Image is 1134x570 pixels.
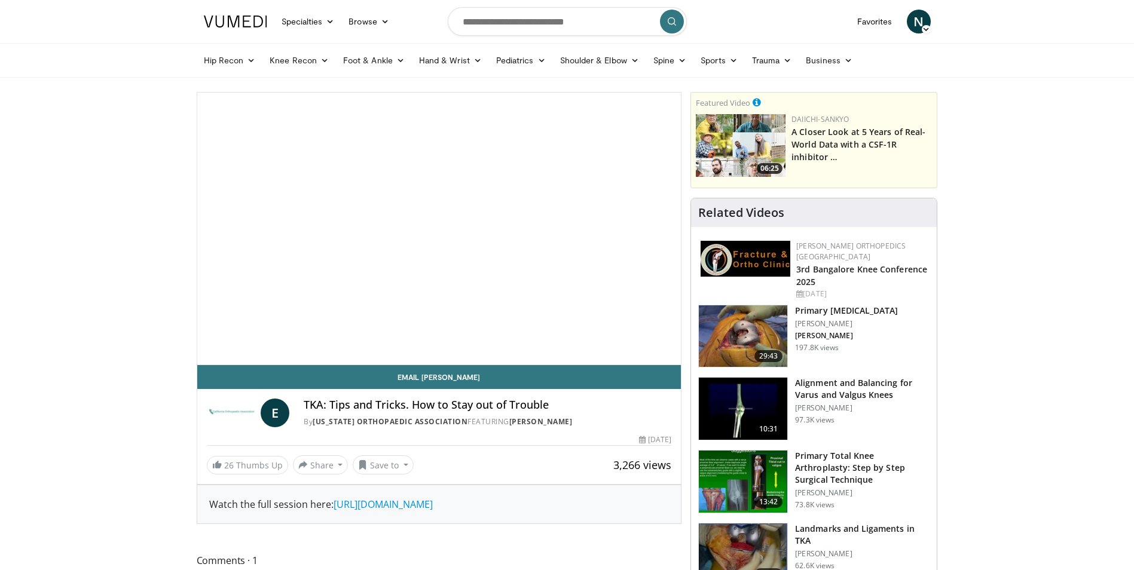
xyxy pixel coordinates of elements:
span: 26 [224,459,234,471]
a: E [261,399,289,427]
span: Comments 1 [197,553,682,568]
h4: TKA: Tips and Tricks. How to Stay out of Trouble [304,399,671,412]
a: A Closer Look at 5 Years of Real-World Data with a CSF-1R inhibitor … [791,126,925,163]
div: [DATE] [796,289,927,299]
a: 3rd Bangalore Knee Conference 2025 [796,263,927,287]
video-js: Video Player [197,93,681,365]
a: Daiichi-Sankyo [791,114,849,124]
img: VuMedi Logo [204,16,267,27]
img: California Orthopaedic Association [207,399,256,427]
p: 73.8K views [795,500,835,510]
a: 13:42 Primary Total Knee Arthroplasty: Step by Step Surgical Technique [PERSON_NAME] 73.8K views [698,450,930,513]
button: Share [293,455,349,474]
span: 13:42 [754,496,783,508]
span: 10:31 [754,423,783,435]
a: Knee Recon [262,48,336,72]
div: Watch the full session here: [209,497,670,511]
a: Hip Recon [197,48,263,72]
p: 97.3K views [795,415,835,425]
a: Foot & Ankle [336,48,412,72]
a: 29:43 Primary [MEDICAL_DATA] [PERSON_NAME] [PERSON_NAME] 197.8K views [698,305,930,368]
span: 06:25 [757,163,783,174]
img: 38523_0000_3.png.150x105_q85_crop-smart_upscale.jpg [699,378,787,440]
h3: Landmarks and Ligaments in TKA [795,523,930,547]
div: By FEATURING [304,416,671,427]
p: [PERSON_NAME] [795,488,930,498]
a: Browse [341,10,396,33]
img: 93c22cae-14d1-47f0-9e4a-a244e824b022.png.150x105_q85_crop-smart_upscale.jpg [696,114,785,177]
p: [PERSON_NAME] [795,403,930,413]
img: 1ab50d05-db0e-42c7-b700-94c6e0976be2.jpeg.150x105_q85_autocrop_double_scale_upscale_version-0.2.jpg [701,241,790,277]
a: 26 Thumbs Up [207,456,288,474]
div: [DATE] [639,434,671,445]
a: [US_STATE] Orthopaedic Association [313,416,467,427]
button: Save to [353,455,414,474]
a: Favorites [850,10,900,33]
a: N [907,10,931,33]
p: 197.8K views [795,343,839,353]
span: 29:43 [754,350,783,362]
a: 06:25 [696,114,785,177]
span: 3,266 views [613,458,671,472]
a: Sports [693,48,745,72]
a: 10:31 Alignment and Balancing for Varus and Valgus Knees [PERSON_NAME] 97.3K views [698,377,930,440]
h3: Alignment and Balancing for Varus and Valgus Knees [795,377,930,401]
img: 297061_3.png.150x105_q85_crop-smart_upscale.jpg [699,305,787,367]
a: Trauma [745,48,799,72]
a: Spine [646,48,693,72]
a: Email [PERSON_NAME] [197,365,681,389]
a: Pediatrics [489,48,553,72]
p: [PERSON_NAME] [795,549,930,559]
h3: Primary Total Knee Arthroplasty: Step by Step Surgical Technique [795,450,930,486]
a: Hand & Wrist [412,48,489,72]
a: [PERSON_NAME] Orthopedics [GEOGRAPHIC_DATA] [796,241,906,262]
a: Business [799,48,860,72]
p: [PERSON_NAME] [795,319,898,329]
a: Specialties [274,10,342,33]
img: oa8B-rsjN5HfbTbX5hMDoxOjB1O5lLKx_1.150x105_q85_crop-smart_upscale.jpg [699,451,787,513]
p: [PERSON_NAME] [795,331,898,341]
a: Shoulder & Elbow [553,48,646,72]
a: [URL][DOMAIN_NAME] [334,498,433,511]
input: Search topics, interventions [448,7,687,36]
small: Featured Video [696,97,750,108]
h3: Primary [MEDICAL_DATA] [795,305,898,317]
a: [PERSON_NAME] [509,416,573,427]
h4: Related Videos [698,206,784,220]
